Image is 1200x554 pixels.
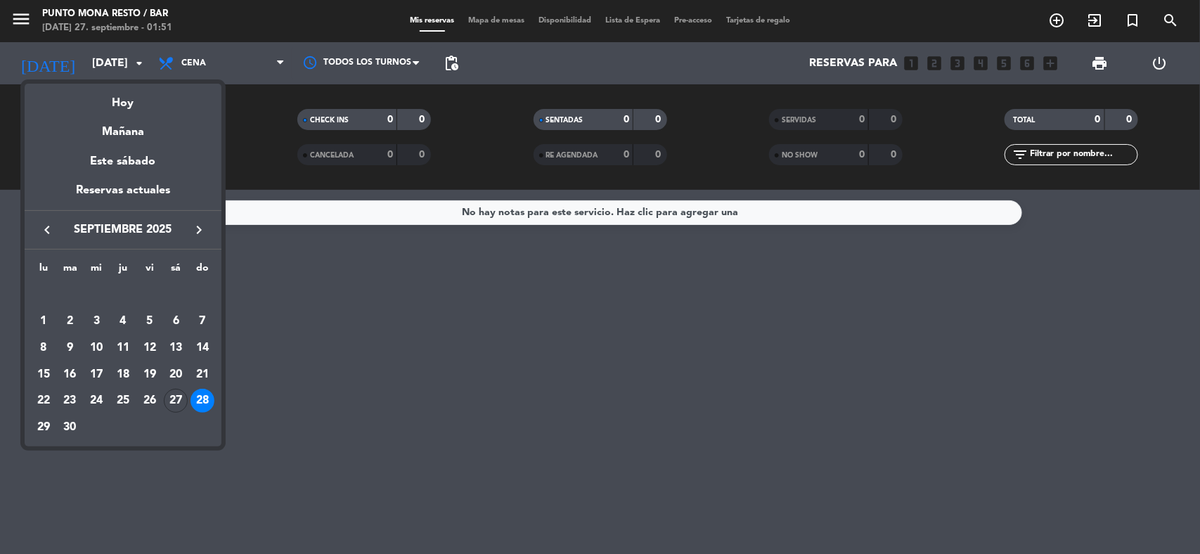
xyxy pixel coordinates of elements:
[110,361,136,388] td: 18 de septiembre de 2025
[58,389,82,413] div: 23
[30,260,57,282] th: lunes
[191,389,214,413] div: 28
[138,389,162,413] div: 26
[25,142,221,181] div: Este sábado
[164,363,188,387] div: 20
[34,221,60,239] button: keyboard_arrow_left
[110,388,136,415] td: 25 de septiembre de 2025
[110,335,136,361] td: 11 de septiembre de 2025
[25,112,221,141] div: Mañana
[25,181,221,210] div: Reservas actuales
[83,308,110,335] td: 3 de septiembre de 2025
[111,363,135,387] div: 18
[84,309,108,333] div: 3
[191,221,207,238] i: keyboard_arrow_right
[189,361,216,388] td: 21 de septiembre de 2025
[32,363,56,387] div: 15
[30,308,57,335] td: 1 de septiembre de 2025
[30,388,57,415] td: 22 de septiembre de 2025
[32,336,56,360] div: 8
[138,363,162,387] div: 19
[189,335,216,361] td: 14 de septiembre de 2025
[58,363,82,387] div: 16
[189,388,216,415] td: 28 de septiembre de 2025
[60,221,186,239] span: septiembre 2025
[163,260,190,282] th: sábado
[30,282,216,309] td: SEP.
[110,260,136,282] th: jueves
[39,221,56,238] i: keyboard_arrow_left
[57,260,84,282] th: martes
[164,389,188,413] div: 27
[57,361,84,388] td: 16 de septiembre de 2025
[164,309,188,333] div: 6
[58,309,82,333] div: 2
[111,336,135,360] div: 11
[136,335,163,361] td: 12 de septiembre de 2025
[191,336,214,360] div: 14
[138,336,162,360] div: 12
[111,389,135,413] div: 25
[25,84,221,112] div: Hoy
[57,335,84,361] td: 9 de septiembre de 2025
[186,221,212,239] button: keyboard_arrow_right
[136,260,163,282] th: viernes
[83,335,110,361] td: 10 de septiembre de 2025
[189,308,216,335] td: 7 de septiembre de 2025
[58,336,82,360] div: 9
[163,308,190,335] td: 6 de septiembre de 2025
[191,363,214,387] div: 21
[57,308,84,335] td: 2 de septiembre de 2025
[57,388,84,415] td: 23 de septiembre de 2025
[30,361,57,388] td: 15 de septiembre de 2025
[32,389,56,413] div: 22
[84,363,108,387] div: 17
[136,361,163,388] td: 19 de septiembre de 2025
[163,388,190,415] td: 27 de septiembre de 2025
[30,414,57,441] td: 29 de septiembre de 2025
[189,260,216,282] th: domingo
[58,416,82,439] div: 30
[163,335,190,361] td: 13 de septiembre de 2025
[84,336,108,360] div: 10
[57,414,84,441] td: 30 de septiembre de 2025
[136,388,163,415] td: 26 de septiembre de 2025
[136,308,163,335] td: 5 de septiembre de 2025
[110,308,136,335] td: 4 de septiembre de 2025
[191,309,214,333] div: 7
[83,260,110,282] th: miércoles
[32,416,56,439] div: 29
[138,309,162,333] div: 5
[83,361,110,388] td: 17 de septiembre de 2025
[84,389,108,413] div: 24
[30,335,57,361] td: 8 de septiembre de 2025
[83,388,110,415] td: 24 de septiembre de 2025
[111,309,135,333] div: 4
[32,309,56,333] div: 1
[164,336,188,360] div: 13
[163,361,190,388] td: 20 de septiembre de 2025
